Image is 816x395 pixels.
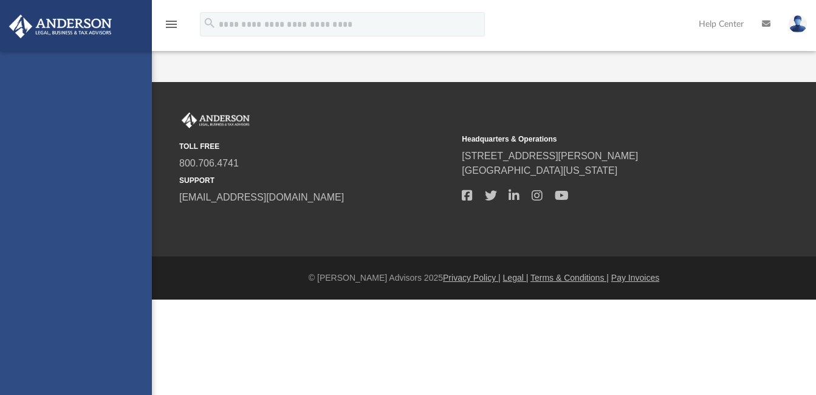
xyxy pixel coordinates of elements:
a: Pay Invoices [611,273,659,283]
img: User Pic [789,15,807,33]
a: Privacy Policy | [443,273,501,283]
i: search [203,16,216,30]
a: [STREET_ADDRESS][PERSON_NAME] [462,151,638,161]
a: [GEOGRAPHIC_DATA][US_STATE] [462,165,617,176]
small: Headquarters & Operations [462,134,736,145]
i: menu [164,17,179,32]
a: Legal | [503,273,529,283]
a: menu [164,23,179,32]
small: TOLL FREE [179,141,453,152]
img: Anderson Advisors Platinum Portal [179,112,252,128]
a: 800.706.4741 [179,158,239,168]
img: Anderson Advisors Platinum Portal [5,15,115,38]
a: Terms & Conditions | [530,273,609,283]
small: SUPPORT [179,175,453,186]
div: © [PERSON_NAME] Advisors 2025 [152,272,816,284]
a: [EMAIL_ADDRESS][DOMAIN_NAME] [179,192,344,202]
